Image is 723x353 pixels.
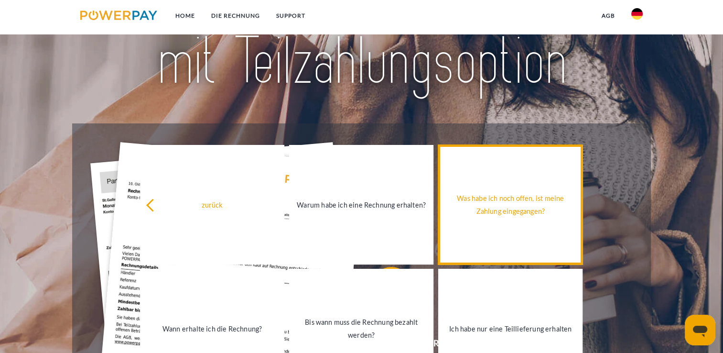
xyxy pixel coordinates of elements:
div: Was habe ich noch offen, ist meine Zahlung eingegangen? [444,192,577,218]
img: de [631,8,643,20]
div: Wann erhalte ich die Rechnung? [146,322,279,335]
div: zurück [146,198,279,211]
a: Was habe ich noch offen, ist meine Zahlung eingegangen? [438,145,583,265]
a: agb [594,7,623,24]
div: Warum habe ich eine Rechnung erhalten? [295,198,428,211]
div: Bis wann muss die Rechnung bezahlt werden? [295,316,428,342]
iframe: Schaltfläche zum Öffnen des Messaging-Fensters [685,315,715,345]
img: logo-powerpay.svg [80,11,157,20]
a: DIE RECHNUNG [203,7,268,24]
div: Ich habe nur eine Teillieferung erhalten [444,322,577,335]
a: Home [167,7,203,24]
a: SUPPORT [268,7,313,24]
